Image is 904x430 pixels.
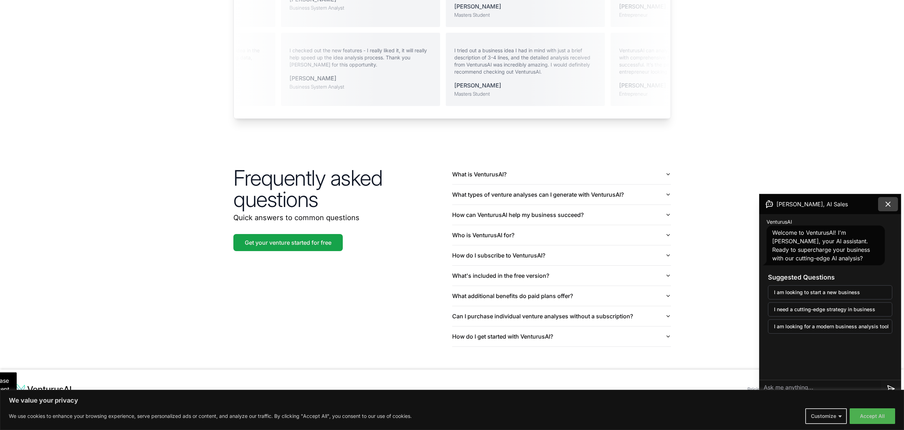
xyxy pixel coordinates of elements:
div: Business System Analyst [293,83,348,90]
span: Welcome to VenturusAI! I'm [PERSON_NAME], your AI assistant. Ready to supercharge your business w... [772,229,870,262]
p: We use cookies to enhance your browsing experience, serve personalized ads or content, and analyz... [9,412,412,420]
button: Customize [805,408,847,424]
h3: Suggested Questions [768,272,892,282]
div: [PERSON_NAME] [458,81,505,90]
div: [PERSON_NAME] [615,2,662,11]
button: I am looking to start a new business [768,285,892,299]
div: Masters Student [458,90,505,97]
div: Business System Analyst [285,4,340,11]
button: How do I get started with VenturusAI? [452,327,671,346]
p: I tried out a business idea I had in mind with just a brief description of 3-4 lines, and the det... [458,47,600,75]
div: [PERSON_NAME] [623,81,670,90]
p: VenturusAl can analyze your business ideas and provide you with comprehensive feedback on how to ... [623,47,765,75]
button: I am looking for a modern business analysis tool [768,319,892,334]
h2: Frequently asked questions [233,167,452,210]
button: How do I subscribe to VenturusAI? [452,245,671,265]
img: logo [14,384,72,395]
div: Masters Student [450,11,497,18]
div: [PERSON_NAME] [293,74,348,83]
p: Quick answers to common questions [233,213,452,223]
button: I need a cutting-edge strategy in business [768,302,892,317]
p: We value your privacy [9,396,895,405]
button: Accept All [850,408,895,424]
button: How can VenturusAI help my business succeed? [452,205,671,225]
span: VenturusAI [767,218,792,225]
p: I checked out the new features - I really liked it, it will really help speed up the idea analysi... [293,47,435,68]
p: How I like this app VenturusAI - you can put an idea in the eyes of the AI and it gives you a lot... [129,47,271,68]
div: [PERSON_NAME] [450,2,497,11]
button: What's included in the free version? [452,266,671,286]
button: What types of venture analyses can I generate with VenturusAI? [452,185,671,205]
a: Get your venture started for free [233,234,343,251]
button: What additional benefits do paid plans offer? [452,286,671,306]
span: [PERSON_NAME], AI Sales [776,200,848,208]
button: Can I purchase individual venture analyses without a subscription? [452,306,671,326]
div: Entrepreneur [623,90,670,97]
a: Pricing [747,386,763,392]
button: Who is VenturusAI for? [452,225,671,245]
button: What is VenturusAI? [452,164,671,184]
div: Entrepreneur [615,11,662,18]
